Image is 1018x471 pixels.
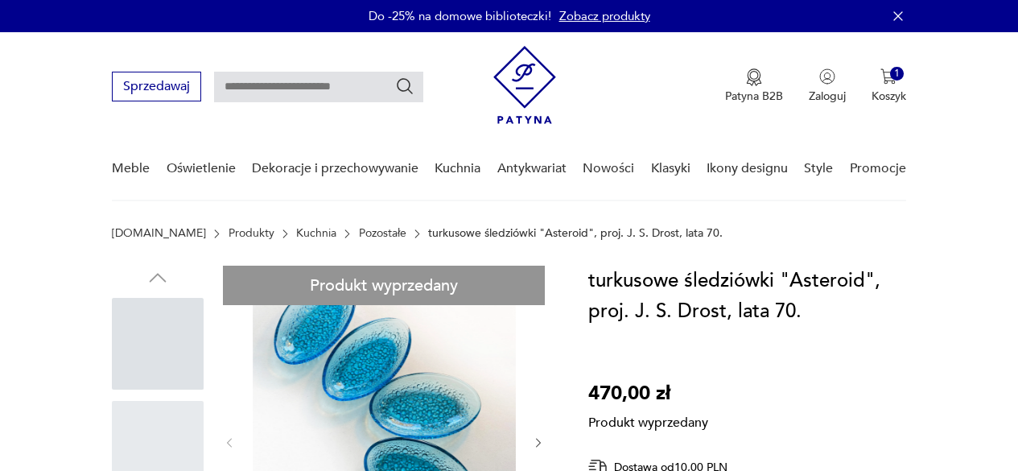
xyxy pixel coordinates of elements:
[809,89,846,104] p: Zaloguj
[872,89,906,104] p: Koszyk
[819,68,835,85] img: Ikonka użytkownika
[229,227,274,240] a: Produkty
[651,138,690,200] a: Klasyki
[583,138,634,200] a: Nowości
[725,89,783,104] p: Patyna B2B
[872,68,906,104] button: 1Koszyk
[435,138,480,200] a: Kuchnia
[559,8,650,24] a: Zobacz produkty
[588,409,708,432] p: Produkt wyprzedany
[167,138,236,200] a: Oświetlenie
[112,82,201,93] a: Sprzedawaj
[497,138,567,200] a: Antykwariat
[369,8,551,24] p: Do -25% na domowe biblioteczki!
[588,266,906,327] h1: turkusowe śledziówki "Asteroid", proj. J. S. Drost, lata 70.
[804,138,833,200] a: Style
[395,76,414,96] button: Szukaj
[809,68,846,104] button: Zaloguj
[746,68,762,86] img: Ikona medalu
[112,72,201,101] button: Sprzedawaj
[252,138,418,200] a: Dekoracje i przechowywanie
[112,138,150,200] a: Meble
[880,68,896,85] img: Ikona koszyka
[725,68,783,104] a: Ikona medaluPatyna B2B
[707,138,788,200] a: Ikony designu
[850,138,906,200] a: Promocje
[428,227,723,240] p: turkusowe śledziówki "Asteroid", proj. J. S. Drost, lata 70.
[725,68,783,104] button: Patyna B2B
[890,67,904,81] div: 1
[296,227,336,240] a: Kuchnia
[359,227,406,240] a: Pozostałe
[493,46,556,124] img: Patyna - sklep z meblami i dekoracjami vintage
[588,378,708,409] p: 470,00 zł
[112,227,206,240] a: [DOMAIN_NAME]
